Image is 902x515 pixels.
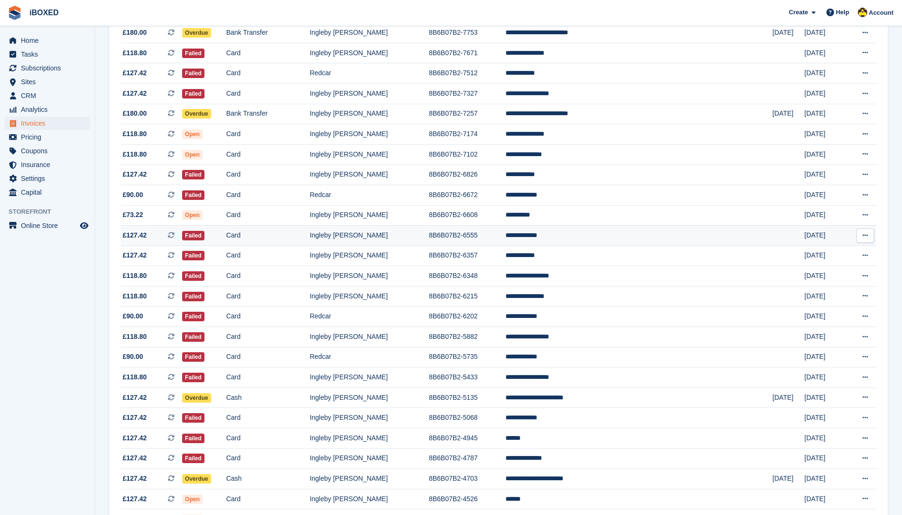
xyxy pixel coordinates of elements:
td: Ingleby [PERSON_NAME] [310,144,429,165]
span: £127.42 [123,494,147,504]
span: Analytics [21,103,78,116]
a: menu [5,48,90,61]
td: Cash [226,387,310,408]
td: [DATE] [805,266,846,287]
td: [DATE] [805,469,846,489]
span: Failed [182,434,204,443]
td: Ingleby [PERSON_NAME] [310,226,429,246]
td: [DATE] [805,489,846,509]
span: £180.00 [123,109,147,119]
td: [DATE] [773,104,805,124]
td: [DATE] [805,104,846,124]
span: £73.22 [123,210,143,220]
td: 8B6B07B2-4945 [429,428,505,449]
td: Card [226,185,310,205]
a: menu [5,144,90,158]
td: Ingleby [PERSON_NAME] [310,246,429,266]
span: £118.80 [123,149,147,159]
span: £90.00 [123,190,143,200]
span: £127.42 [123,68,147,78]
span: Settings [21,172,78,185]
td: Card [226,43,310,63]
a: menu [5,103,90,116]
td: [DATE] [805,205,846,226]
span: Failed [182,413,204,423]
span: £127.42 [123,89,147,99]
a: menu [5,172,90,185]
span: Failed [182,69,204,78]
td: 8B6B07B2-6357 [429,246,505,266]
td: Ingleby [PERSON_NAME] [310,489,429,509]
td: 8B6B07B2-7257 [429,104,505,124]
span: £127.42 [123,453,147,463]
td: 8B6B07B2-7671 [429,43,505,63]
span: £127.42 [123,413,147,423]
td: Card [226,347,310,367]
td: [DATE] [805,144,846,165]
td: Card [226,489,310,509]
span: Open [182,210,203,220]
span: Coupons [21,144,78,158]
span: £118.80 [123,372,147,382]
td: Ingleby [PERSON_NAME] [310,428,429,449]
span: Failed [182,454,204,463]
span: Insurance [21,158,78,171]
span: Invoices [21,117,78,130]
a: iBOXED [26,5,62,20]
span: £127.42 [123,230,147,240]
td: 8B6B07B2-6202 [429,307,505,327]
span: Failed [182,251,204,260]
td: Ingleby [PERSON_NAME] [310,43,429,63]
td: Ingleby [PERSON_NAME] [310,387,429,408]
span: Create [789,8,808,17]
a: menu [5,89,90,102]
span: £118.80 [123,291,147,301]
td: 8B6B07B2-5068 [429,408,505,428]
td: Card [226,246,310,266]
td: Ingleby [PERSON_NAME] [310,124,429,145]
td: Card [226,367,310,388]
span: £127.42 [123,474,147,484]
td: Ingleby [PERSON_NAME] [310,327,429,347]
td: Bank Transfer [226,23,310,43]
td: Ingleby [PERSON_NAME] [310,448,429,469]
td: Card [226,448,310,469]
td: [DATE] [805,307,846,327]
a: menu [5,61,90,75]
td: [DATE] [805,83,846,104]
td: Card [226,226,310,246]
td: 8B6B07B2-7512 [429,63,505,84]
td: Ingleby [PERSON_NAME] [310,469,429,489]
td: [DATE] [773,23,805,43]
td: Ingleby [PERSON_NAME] [310,408,429,428]
span: Open [182,495,203,504]
span: Failed [182,292,204,301]
td: [DATE] [805,408,846,428]
span: £118.80 [123,271,147,281]
td: Bank Transfer [226,104,310,124]
a: menu [5,158,90,171]
td: Cash [226,469,310,489]
span: Failed [182,271,204,281]
span: Failed [182,352,204,362]
td: 8B6B07B2-6672 [429,185,505,205]
span: Failed [182,373,204,382]
td: Card [226,286,310,307]
span: £127.42 [123,393,147,403]
td: [DATE] [773,387,805,408]
td: [DATE] [805,428,846,449]
span: Open [182,150,203,159]
td: [DATE] [805,327,846,347]
td: 8B6B07B2-5735 [429,347,505,367]
td: 8B6B07B2-4787 [429,448,505,469]
span: Failed [182,89,204,99]
td: [DATE] [805,124,846,145]
td: 8B6B07B2-5882 [429,327,505,347]
td: [DATE] [805,347,846,367]
td: 8B6B07B2-7753 [429,23,505,43]
td: [DATE] [805,226,846,246]
a: menu [5,75,90,89]
td: [DATE] [805,286,846,307]
td: Card [226,124,310,145]
td: [DATE] [805,246,846,266]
